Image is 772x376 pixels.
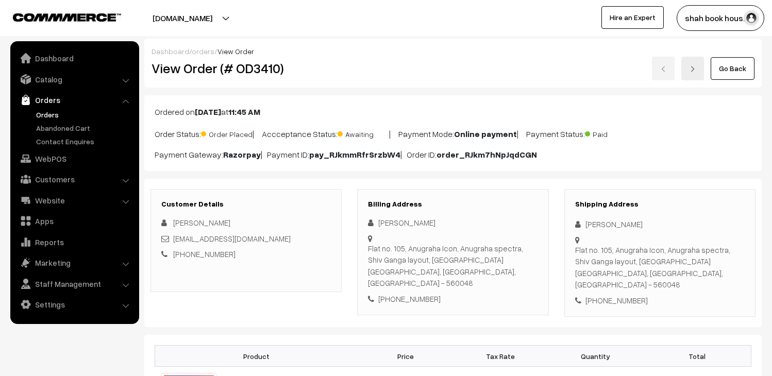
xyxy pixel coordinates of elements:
span: Awaiting [338,126,389,140]
a: Staff Management [13,275,136,293]
button: [DOMAIN_NAME] [116,5,248,31]
img: user [744,10,759,26]
a: Orders [13,91,136,109]
h3: Shipping Address [575,200,745,209]
b: [DATE] [195,107,221,117]
div: / / [152,46,754,57]
div: Flat no. 105, Anugraha Icon, Anugraha spectra, Shiv Ganga layout, [GEOGRAPHIC_DATA] [GEOGRAPHIC_D... [368,243,538,289]
b: 11:45 AM [228,107,260,117]
th: Product [155,346,358,367]
p: Order Status: | Accceptance Status: | Payment Mode: | Payment Status: [155,126,751,140]
b: pay_RJkmmRfrSrzbW4 [309,149,400,160]
span: Paid [585,126,636,140]
div: [PHONE_NUMBER] [575,295,745,306]
a: WebPOS [13,149,136,168]
img: right-arrow.png [690,66,696,72]
th: Price [358,346,453,367]
div: [PHONE_NUMBER] [368,293,538,305]
p: Ordered on at [155,106,751,118]
span: [PERSON_NAME] [173,218,230,227]
img: COMMMERCE [13,13,121,21]
a: Abandoned Cart [33,123,136,133]
p: Payment Gateway: | Payment ID: | Order ID: [155,148,751,161]
a: Dashboard [152,47,189,56]
h3: Customer Details [161,200,331,209]
b: order_RJkm7hNpJqdCGN [437,149,537,160]
a: Dashboard [13,49,136,67]
b: Online payment [454,129,517,139]
div: [PERSON_NAME] [575,218,745,230]
span: View Order [217,47,254,56]
a: Hire an Expert [601,6,664,29]
a: Website [13,191,136,210]
span: Order Placed [201,126,253,140]
a: Orders [33,109,136,120]
a: Marketing [13,253,136,272]
a: COMMMERCE [13,10,103,23]
div: [PERSON_NAME] [368,217,538,229]
a: [EMAIL_ADDRESS][DOMAIN_NAME] [173,234,291,243]
a: Reports [13,233,136,251]
a: Catalog [13,70,136,89]
th: Total [643,346,751,367]
a: Customers [13,170,136,189]
th: Quantity [548,346,643,367]
a: Go Back [711,57,754,80]
h3: Billing Address [368,200,538,209]
button: shah book hous… [677,5,764,31]
b: Razorpay [223,149,261,160]
div: Flat no. 105, Anugraha Icon, Anugraha spectra, Shiv Ganga layout, [GEOGRAPHIC_DATA] [GEOGRAPHIC_D... [575,244,745,290]
a: orders [192,47,214,56]
a: Settings [13,295,136,314]
th: Tax Rate [453,346,548,367]
a: Contact Enquires [33,136,136,147]
h2: View Order (# OD3410) [152,60,342,76]
a: [PHONE_NUMBER] [173,249,236,259]
a: Apps [13,212,136,230]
